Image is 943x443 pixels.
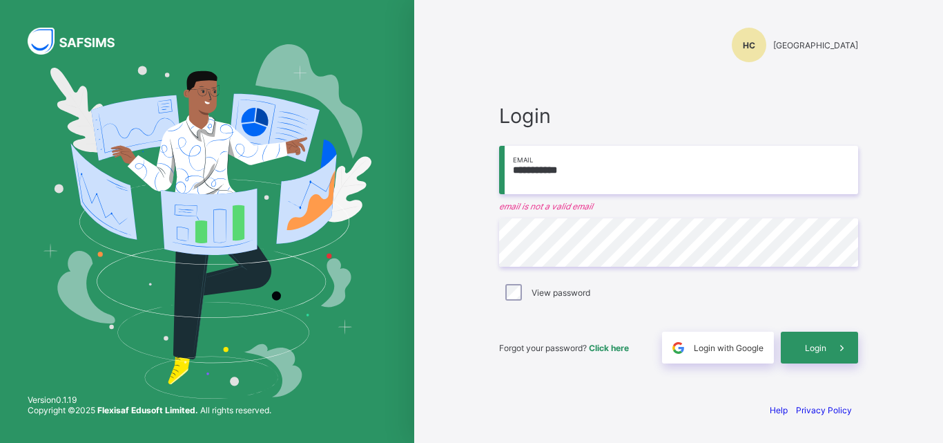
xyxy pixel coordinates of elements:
em: email is not a valid email [499,201,858,211]
span: Login [499,104,858,128]
strong: Flexisaf Edusoft Limited. [97,405,198,415]
a: Privacy Policy [796,405,852,415]
img: SAFSIMS Logo [28,28,131,55]
img: Hero Image [43,44,371,398]
label: View password [532,288,590,298]
a: Help [770,405,788,415]
span: Login [805,343,826,353]
span: Forgot your password? [499,343,629,353]
span: HC [743,40,755,50]
a: Click here [589,343,629,353]
span: Login with Google [694,343,764,353]
span: Version 0.1.19 [28,395,271,405]
img: google.396cfc9801f0270233282035f929180a.svg [670,340,686,356]
span: [GEOGRAPHIC_DATA] [773,40,858,50]
span: Copyright © 2025 All rights reserved. [28,405,271,415]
